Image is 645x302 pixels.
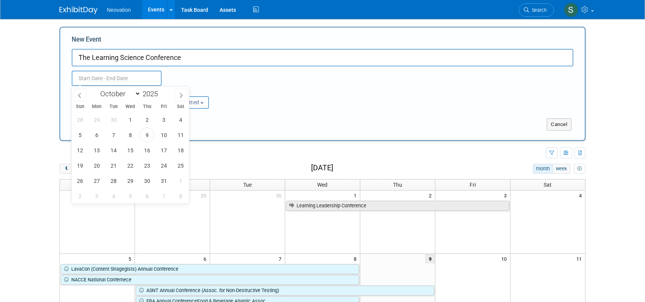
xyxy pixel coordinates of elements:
[529,7,547,13] span: Search
[72,71,162,86] input: Start Date - End Date
[156,173,171,188] span: October 31, 2025
[574,164,586,174] button: myCustomButton
[106,189,121,203] span: November 4, 2025
[61,275,359,285] a: NACCE National Confernece
[106,158,121,173] span: October 21, 2025
[243,182,252,188] span: Tue
[140,173,154,188] span: October 30, 2025
[156,143,171,158] span: October 17, 2025
[173,128,188,142] span: October 11, 2025
[173,112,188,127] span: October 4, 2025
[89,112,104,127] span: September 29, 2025
[128,254,135,263] span: 5
[72,104,88,109] span: Sun
[173,189,188,203] span: November 8, 2025
[353,191,360,200] span: 1
[105,104,122,109] span: Tue
[533,164,553,174] button: month
[106,128,121,142] span: October 7, 2025
[156,128,171,142] span: October 10, 2025
[123,189,138,203] span: November 5, 2025
[311,164,333,172] h2: [DATE]
[519,3,554,17] a: Search
[173,158,188,173] span: October 25, 2025
[353,254,360,263] span: 8
[317,182,327,188] span: Wed
[275,191,285,200] span: 30
[200,191,210,200] span: 29
[59,6,98,14] img: ExhibitDay
[139,104,156,109] span: Thu
[72,35,101,47] label: New Event
[89,158,104,173] span: October 20, 2025
[106,143,121,158] span: October 14, 2025
[156,104,172,109] span: Fri
[564,3,578,17] img: Susan Hurrell
[89,189,104,203] span: November 3, 2025
[140,128,154,142] span: October 9, 2025
[72,112,87,127] span: September 28, 2025
[203,254,210,263] span: 6
[72,189,87,203] span: November 2, 2025
[123,112,138,127] span: October 1, 2025
[72,49,573,66] input: Name of Trade Show / Conference
[106,112,121,127] span: September 30, 2025
[156,189,171,203] span: November 7, 2025
[577,166,582,171] i: Personalize Calendar
[393,182,402,188] span: Thu
[501,254,510,263] span: 10
[107,7,131,13] span: Neovation
[553,164,570,174] button: week
[576,254,585,263] span: 11
[59,164,74,174] button: prev
[156,158,171,173] span: October 24, 2025
[503,191,510,200] span: 3
[122,104,139,109] span: Wed
[89,173,104,188] span: October 27, 2025
[123,158,138,173] span: October 22, 2025
[123,143,138,158] span: October 15, 2025
[157,86,231,96] div: Participation:
[140,189,154,203] span: November 6, 2025
[578,191,585,200] span: 4
[72,86,146,96] div: Attendance / Format:
[547,118,571,131] button: Cancel
[89,128,104,142] span: October 6, 2025
[544,182,552,188] span: Sat
[470,182,476,188] span: Fri
[72,128,87,142] span: October 5, 2025
[97,89,141,99] select: Month
[428,191,435,200] span: 2
[140,112,154,127] span: October 2, 2025
[136,286,434,296] a: ASNT Annual Conference (Assoc. for Non-Destructive Testing)
[123,128,138,142] span: October 8, 2025
[106,173,121,188] span: October 28, 2025
[140,158,154,173] span: October 23, 2025
[173,143,188,158] span: October 18, 2025
[172,104,189,109] span: Sat
[72,158,87,173] span: October 19, 2025
[89,143,104,158] span: October 13, 2025
[140,143,154,158] span: October 16, 2025
[123,173,138,188] span: October 29, 2025
[173,173,188,188] span: November 1, 2025
[278,254,285,263] span: 7
[141,89,164,98] input: Year
[61,264,359,274] a: LavaCon (Content Stragegists) Annual Conference
[72,143,87,158] span: October 12, 2025
[88,104,105,109] span: Mon
[425,254,435,263] span: 9
[286,201,509,211] a: Learning Leadership Conference
[156,112,171,127] span: October 3, 2025
[72,173,87,188] span: October 26, 2025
